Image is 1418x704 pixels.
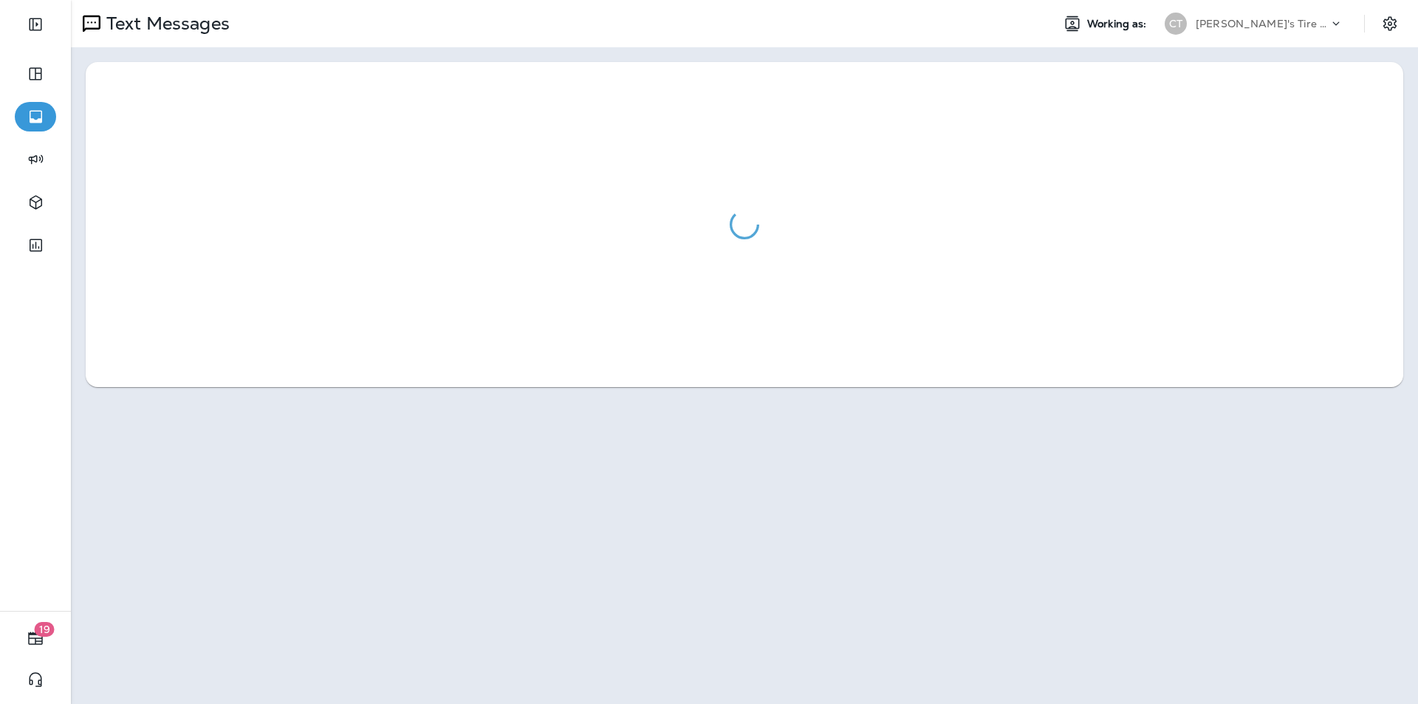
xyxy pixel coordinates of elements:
[1377,10,1403,37] button: Settings
[100,13,230,35] p: Text Messages
[15,623,56,653] button: 19
[1165,13,1187,35] div: CT
[1087,18,1150,30] span: Working as:
[15,10,56,39] button: Expand Sidebar
[35,622,55,637] span: 19
[1196,18,1329,30] p: [PERSON_NAME]'s Tire & Auto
